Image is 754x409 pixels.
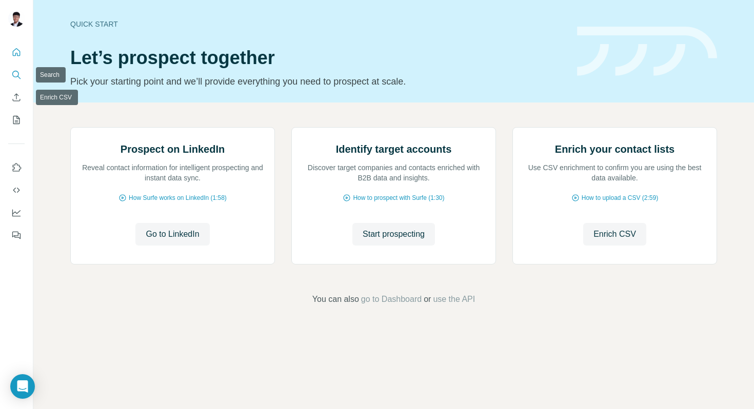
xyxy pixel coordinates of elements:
span: You can also [312,293,359,305]
div: Quick start [70,19,565,29]
span: Go to LinkedIn [146,228,199,240]
span: Start prospecting [363,228,425,240]
p: Discover target companies and contacts enriched with B2B data and insights. [302,162,485,183]
button: Feedback [8,226,25,244]
button: Dashboard [8,203,25,222]
span: How Surfe works on LinkedIn (1:58) [129,193,227,202]
button: Go to LinkedIn [135,223,209,246]
button: use the API [433,293,475,305]
span: or [424,293,431,305]
span: How to upload a CSV (2:59) [582,193,658,202]
span: How to prospect with Surfe (1:30) [353,193,444,202]
img: Avatar [8,10,25,27]
h1: Let’s prospect together [70,48,565,68]
p: Use CSV enrichment to confirm you are using the best data available. [523,162,706,183]
button: Use Surfe API [8,181,25,199]
h2: Identify target accounts [336,142,452,156]
button: Search [8,66,25,84]
button: Quick start [8,43,25,62]
button: Enrich CSV [8,88,25,107]
button: Start prospecting [352,223,435,246]
img: banner [577,27,717,76]
p: Reveal contact information for intelligent prospecting and instant data sync. [81,162,264,183]
h2: Prospect on LinkedIn [121,142,225,156]
button: go to Dashboard [361,293,422,305]
button: Enrich CSV [583,223,646,246]
h2: Enrich your contact lists [555,142,674,156]
button: Use Surfe on LinkedIn [8,158,25,177]
p: Pick your starting point and we’ll provide everything you need to prospect at scale. [70,74,565,89]
div: Open Intercom Messenger [10,374,35,399]
span: Enrich CSV [593,228,636,240]
button: My lists [8,111,25,129]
